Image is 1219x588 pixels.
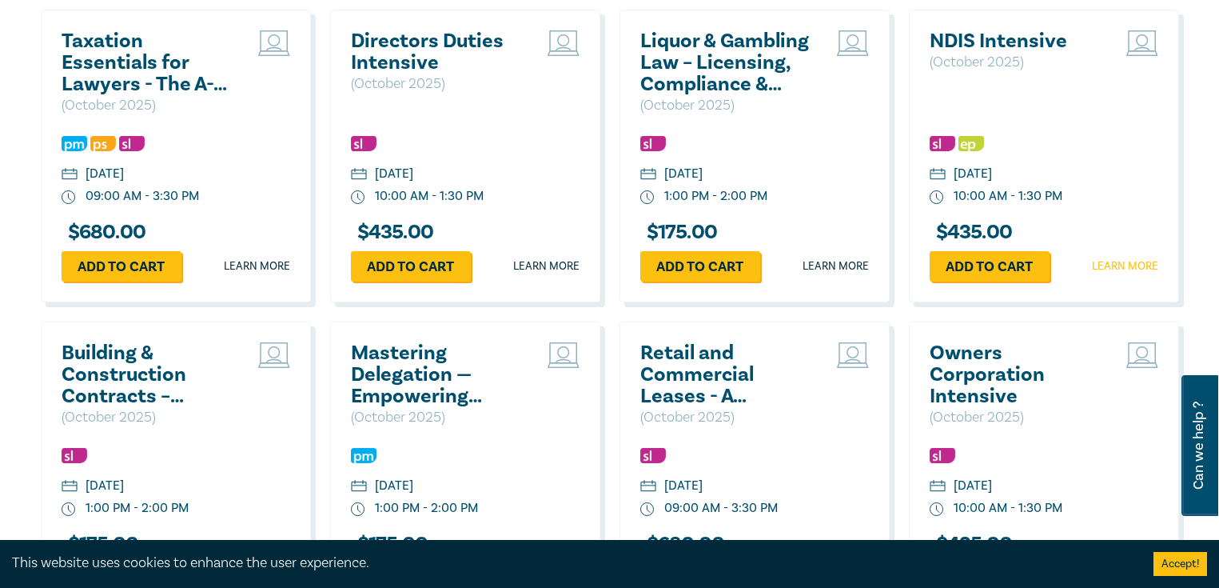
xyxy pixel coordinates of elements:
div: [DATE] [954,165,992,183]
img: watch [930,190,944,205]
img: calendar [930,480,946,494]
a: Add to cart [640,251,760,282]
div: 10:00 AM - 1:30 PM [954,499,1062,518]
img: calendar [62,480,78,494]
img: Live Stream [837,30,869,56]
a: Add to cart [930,251,1050,282]
div: [DATE] [664,165,703,183]
img: Substantive Law [930,448,955,463]
img: Substantive Law [930,136,955,151]
div: [DATE] [86,165,124,183]
span: Can we help ? [1191,385,1206,506]
img: Live Stream [837,342,869,368]
div: 09:00 AM - 3:30 PM [86,187,199,206]
img: Live Stream [1126,342,1158,368]
div: [DATE] [375,165,413,183]
a: Mastering Delegation — Empowering Junior Lawyers for Success [351,342,523,407]
div: 10:00 AM - 1:30 PM [375,187,484,206]
h3: $ 680.00 [640,534,725,555]
img: watch [351,190,365,205]
div: 09:00 AM - 3:30 PM [664,499,778,518]
img: Substantive Law [351,136,376,151]
img: calendar [640,168,656,182]
img: calendar [62,168,78,182]
h3: $ 435.00 [930,222,1013,243]
div: 1:00 PM - 2:00 PM [86,499,189,518]
img: Live Stream [548,342,580,368]
img: calendar [351,168,367,182]
img: watch [351,502,365,517]
div: [DATE] [664,477,703,495]
div: 1:00 PM - 2:00 PM [664,187,767,206]
img: watch [640,190,655,205]
p: ( October 2025 ) [351,74,523,94]
a: Learn more [1092,258,1158,274]
img: Substantive Law [640,136,666,151]
a: Directors Duties Intensive [351,30,523,74]
p: ( October 2025 ) [62,95,233,116]
button: Accept cookies [1153,552,1207,576]
div: [DATE] [86,477,124,495]
img: Live Stream [258,342,290,368]
p: ( October 2025 ) [930,407,1101,428]
p: ( October 2025 ) [930,52,1101,73]
a: Add to cart [62,251,181,282]
p: ( October 2025 ) [640,407,812,428]
p: ( October 2025 ) [62,407,233,428]
a: Building & Construction Contracts – Contract Interpretation following Pafburn [62,342,233,407]
img: watch [640,502,655,517]
img: calendar [640,480,656,494]
img: watch [62,190,76,205]
img: Live Stream [258,30,290,56]
div: This website uses cookies to enhance the user experience. [12,553,1129,574]
img: Live Stream [1126,30,1158,56]
h3: $ 680.00 [62,222,146,243]
a: Liquor & Gambling Law – Licensing, Compliance & Regulations [640,30,812,95]
a: Add to cart [351,251,471,282]
a: Learn more [513,258,580,274]
div: 10:00 AM - 1:30 PM [954,187,1062,206]
a: NDIS Intensive [930,30,1101,52]
h3: $ 175.00 [640,222,718,243]
p: ( October 2025 ) [351,407,523,428]
a: Learn more [803,258,869,274]
img: calendar [930,168,946,182]
img: Substantive Law [119,136,145,151]
img: watch [930,502,944,517]
a: Taxation Essentials for Lawyers - The A-Z ([DATE]) [62,30,233,95]
a: Retail and Commercial Leases - A Practical Guide ([DATE]) [640,342,812,407]
div: 1:00 PM - 2:00 PM [375,499,478,518]
img: calendar [351,480,367,494]
a: Learn more [224,258,290,274]
h3: $ 435.00 [351,222,434,243]
h3: $ 175.00 [351,534,428,555]
img: Live Stream [548,30,580,56]
h3: $ 175.00 [62,534,139,555]
img: Practice Management & Business Skills [62,136,87,151]
a: Owners Corporation Intensive [930,342,1101,407]
div: [DATE] [375,477,413,495]
div: [DATE] [954,477,992,495]
img: Ethics & Professional Responsibility [958,136,984,151]
h3: $ 435.00 [930,534,1013,555]
p: ( October 2025 ) [640,95,812,116]
img: Substantive Law [640,448,666,463]
img: Substantive Law [62,448,87,463]
img: watch [62,502,76,517]
img: Professional Skills [90,136,116,151]
img: Practice Management & Business Skills [351,448,376,463]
